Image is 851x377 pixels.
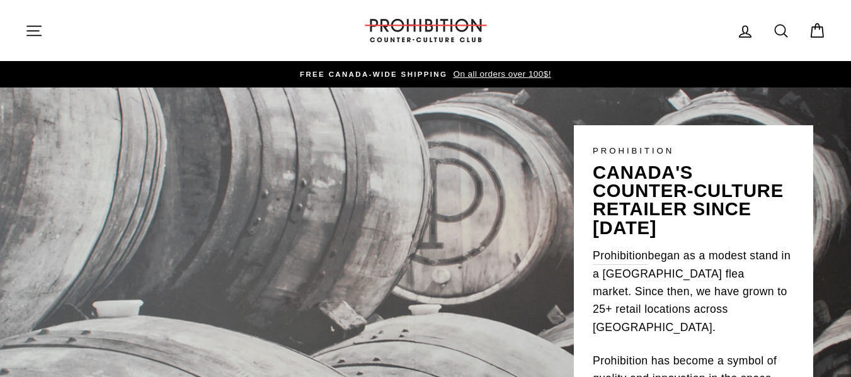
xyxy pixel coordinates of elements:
span: On all orders over 100$! [450,69,551,79]
p: canada's counter-culture retailer since [DATE] [593,164,794,237]
a: Prohibition [593,247,648,265]
p: began as a modest stand in a [GEOGRAPHIC_DATA] flea market. Since then, we have grown to 25+ reta... [593,247,794,336]
span: FREE CANADA-WIDE SHIPPING [300,70,447,78]
a: FREE CANADA-WIDE SHIPPING On all orders over 100$! [28,67,823,81]
p: PROHIBITION [593,144,794,157]
img: PROHIBITION COUNTER-CULTURE CLUB [363,19,489,42]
